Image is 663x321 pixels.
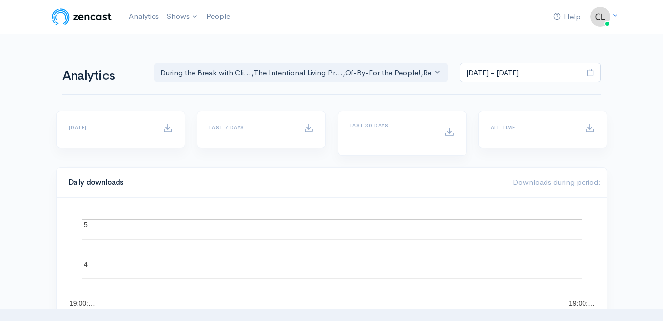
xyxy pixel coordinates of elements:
h6: [DATE] [69,125,151,130]
text: 5 [84,221,88,229]
span: Downloads during period: [513,177,601,187]
svg: A chart. [69,209,595,308]
text: 4 [84,260,88,268]
a: Shows [163,6,202,28]
h1: Analytics [62,69,142,83]
a: Help [549,6,585,28]
input: analytics date range selector [460,63,581,83]
div: During the Break with Cli... , The Intentional Living Pr... , Of-By-For the People! , Rethink - R... [160,67,433,79]
img: ZenCast Logo [50,7,113,27]
h6: All time [491,125,573,130]
h6: Last 7 days [209,125,292,130]
a: Analytics [125,6,163,27]
button: During the Break with Cli..., The Intentional Living Pr..., Of-By-For the People!, Rethink - Rese... [154,63,448,83]
a: People [202,6,234,27]
text: 19:00:… [69,299,95,307]
text: 19:00:… [569,299,595,307]
h6: Last 30 days [350,123,432,128]
h4: Daily downloads [69,178,501,187]
img: ... [590,7,610,27]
